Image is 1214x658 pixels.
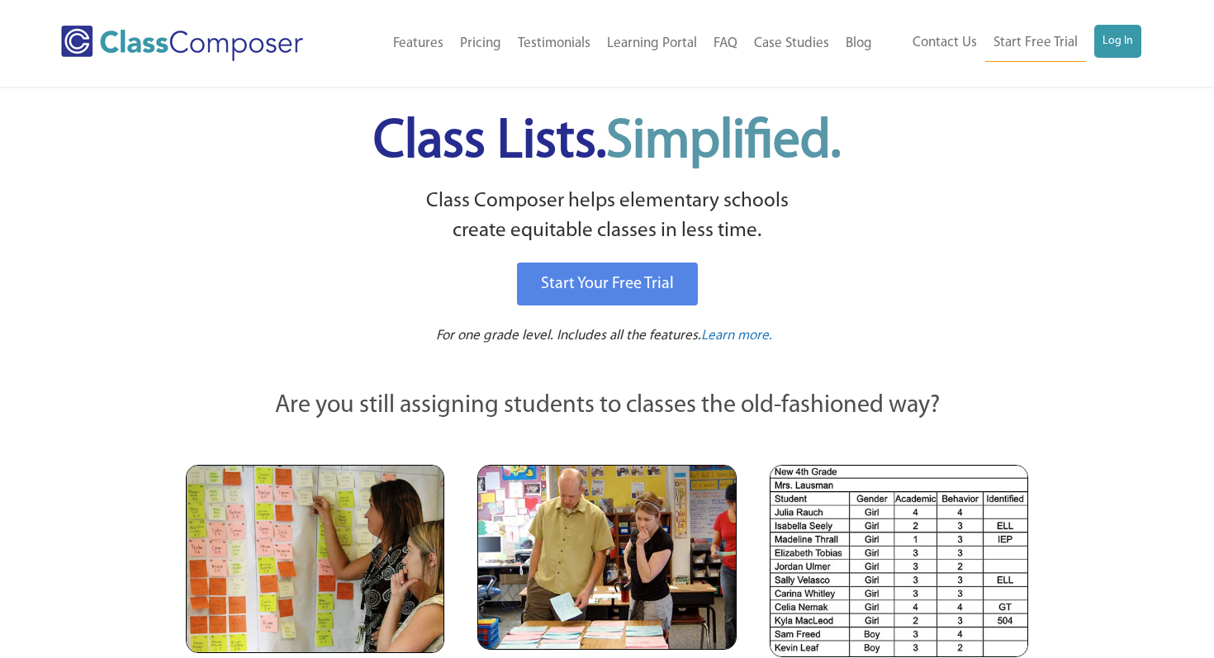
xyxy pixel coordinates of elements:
[746,26,837,62] a: Case Studies
[985,25,1086,62] a: Start Free Trial
[541,276,674,292] span: Start Your Free Trial
[606,116,841,169] span: Simplified.
[837,26,880,62] a: Blog
[510,26,599,62] a: Testimonials
[186,465,444,653] img: Teachers Looking at Sticky Notes
[186,388,1028,424] p: Are you still assigning students to classes the old-fashioned way?
[385,26,452,62] a: Features
[436,329,701,343] span: For one grade level. Includes all the features.
[477,465,736,649] img: Blue and Pink Paper Cards
[705,26,746,62] a: FAQ
[346,26,880,62] nav: Header Menu
[517,263,698,305] a: Start Your Free Trial
[701,329,772,343] span: Learn more.
[701,326,772,347] a: Learn more.
[373,116,841,169] span: Class Lists.
[183,187,1031,247] p: Class Composer helps elementary schools create equitable classes in less time.
[770,465,1028,657] img: Spreadsheets
[1094,25,1141,58] a: Log In
[452,26,510,62] a: Pricing
[61,26,303,61] img: Class Composer
[880,25,1141,62] nav: Header Menu
[904,25,985,61] a: Contact Us
[599,26,705,62] a: Learning Portal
